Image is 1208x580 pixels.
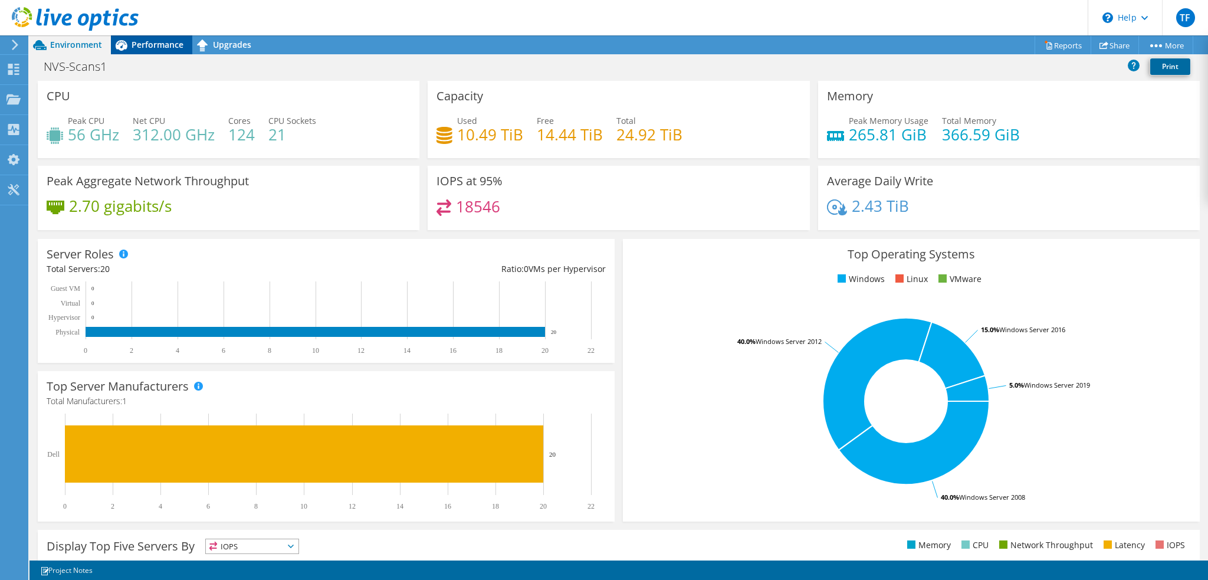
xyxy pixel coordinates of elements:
[942,128,1020,141] h4: 366.59 GiB
[61,299,81,307] text: Virtual
[349,502,356,510] text: 12
[84,346,87,355] text: 0
[130,346,133,355] text: 2
[133,115,165,126] span: Net CPU
[1150,58,1190,75] a: Print
[69,199,172,212] h4: 2.70 gigabits/s
[228,128,255,141] h4: 124
[492,502,499,510] text: 18
[91,314,94,320] text: 0
[268,128,316,141] h4: 21
[1024,381,1090,389] tspan: Windows Server 2019
[981,325,999,334] tspan: 15.0%
[122,395,127,407] span: 1
[587,502,595,510] text: 22
[1035,36,1091,54] a: Reports
[51,284,80,293] text: Guest VM
[47,248,114,261] h3: Server Roles
[537,115,554,126] span: Free
[268,346,271,355] text: 8
[935,273,981,286] li: VMware
[999,325,1065,334] tspan: Windows Server 2016
[456,200,500,213] h4: 18546
[50,39,102,50] span: Environment
[958,539,989,552] li: CPU
[91,300,94,306] text: 0
[444,502,451,510] text: 16
[827,175,933,188] h3: Average Daily Write
[206,539,298,553] span: IOPS
[38,60,125,73] h1: NVS-Scans1
[436,175,503,188] h3: IOPS at 95%
[541,346,549,355] text: 20
[996,539,1093,552] li: Network Throughput
[436,90,483,103] h3: Capacity
[111,502,114,510] text: 2
[1091,36,1139,54] a: Share
[942,115,996,126] span: Total Memory
[222,346,225,355] text: 6
[616,128,682,141] h4: 24.92 TiB
[540,502,547,510] text: 20
[1101,539,1145,552] li: Latency
[892,273,928,286] li: Linux
[549,451,556,458] text: 20
[852,199,909,212] h4: 2.43 TiB
[159,502,162,510] text: 4
[47,395,606,408] h4: Total Manufacturers:
[835,273,885,286] li: Windows
[827,90,873,103] h3: Memory
[91,286,94,291] text: 0
[1176,8,1195,27] span: TF
[47,380,189,393] h3: Top Server Manufacturers
[357,346,365,355] text: 12
[457,128,523,141] h4: 10.49 TiB
[47,90,70,103] h3: CPU
[1102,12,1113,23] svg: \n
[133,128,215,141] h4: 312.00 GHz
[737,337,756,346] tspan: 40.0%
[396,502,403,510] text: 14
[55,328,80,336] text: Physical
[213,39,251,50] span: Upgrades
[100,263,110,274] span: 20
[63,502,67,510] text: 0
[457,115,477,126] span: Used
[47,263,326,276] div: Total Servers:
[524,263,528,274] span: 0
[941,493,959,502] tspan: 40.0%
[48,313,80,322] text: Hypervisor
[616,115,636,126] span: Total
[312,346,319,355] text: 10
[47,450,60,458] text: Dell
[551,329,557,335] text: 20
[176,346,179,355] text: 4
[254,502,258,510] text: 8
[756,337,822,346] tspan: Windows Server 2012
[537,128,603,141] h4: 14.44 TiB
[228,115,251,126] span: Cores
[849,128,928,141] h4: 265.81 GiB
[206,502,210,510] text: 6
[1153,539,1185,552] li: IOPS
[403,346,411,355] text: 14
[300,502,307,510] text: 10
[632,248,1191,261] h3: Top Operating Systems
[587,346,595,355] text: 22
[1009,381,1024,389] tspan: 5.0%
[132,39,183,50] span: Performance
[32,563,101,578] a: Project Notes
[68,115,104,126] span: Peak CPU
[47,175,249,188] h3: Peak Aggregate Network Throughput
[449,346,457,355] text: 16
[495,346,503,355] text: 18
[1138,36,1193,54] a: More
[268,115,316,126] span: CPU Sockets
[849,115,928,126] span: Peak Memory Usage
[904,539,951,552] li: Memory
[326,263,606,276] div: Ratio: VMs per Hypervisor
[959,493,1025,502] tspan: Windows Server 2008
[68,128,119,141] h4: 56 GHz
